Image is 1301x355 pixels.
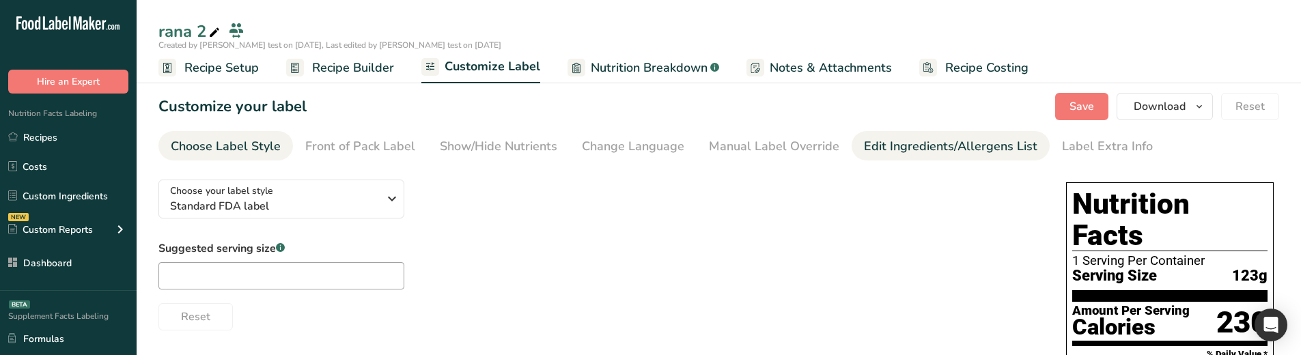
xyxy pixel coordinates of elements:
div: 1 Serving Per Container [1072,254,1268,268]
button: Reset [1221,93,1279,120]
span: Save [1069,98,1094,115]
span: Reset [1235,98,1265,115]
div: Open Intercom Messenger [1255,309,1287,341]
span: Recipe Costing [945,59,1029,77]
a: Notes & Attachments [746,53,892,83]
span: Customize Label [445,57,540,76]
span: Download [1134,98,1186,115]
button: Hire an Expert [8,70,128,94]
div: Change Language [582,137,684,156]
span: Recipe Setup [184,59,259,77]
span: Reset [181,309,210,325]
a: Recipe Builder [286,53,394,83]
button: Download [1117,93,1213,120]
div: Custom Reports [8,223,93,237]
div: NEW [8,213,29,221]
div: Label Extra Info [1062,137,1153,156]
a: Nutrition Breakdown [568,53,719,83]
h1: Customize your label [158,96,307,118]
label: Suggested serving size [158,240,404,257]
div: BETA [9,300,30,309]
div: Choose Label Style [171,137,281,156]
button: Save [1055,93,1108,120]
span: Created by [PERSON_NAME] test on [DATE], Last edited by [PERSON_NAME] test on [DATE] [158,40,501,51]
a: Customize Label [421,51,540,84]
a: Recipe Costing [919,53,1029,83]
div: Show/Hide Nutrients [440,137,557,156]
div: Calories [1072,317,1190,337]
span: 123g [1232,268,1268,285]
a: Recipe Setup [158,53,259,83]
div: rana 2 [158,19,223,44]
div: Edit Ingredients/Allergens List [864,137,1037,156]
h1: Nutrition Facts [1072,188,1268,251]
div: Manual Label Override [709,137,839,156]
span: Nutrition Breakdown [591,59,708,77]
span: Recipe Builder [312,59,394,77]
div: Amount Per Serving [1072,304,1190,317]
button: Reset [158,303,233,330]
span: Choose your label style [170,184,273,198]
div: Front of Pack Label [305,137,415,156]
div: 230 [1216,304,1268,341]
span: Standard FDA label [170,198,378,214]
button: Choose your label style Standard FDA label [158,180,404,218]
span: Serving Size [1072,268,1157,285]
span: Notes & Attachments [770,59,892,77]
